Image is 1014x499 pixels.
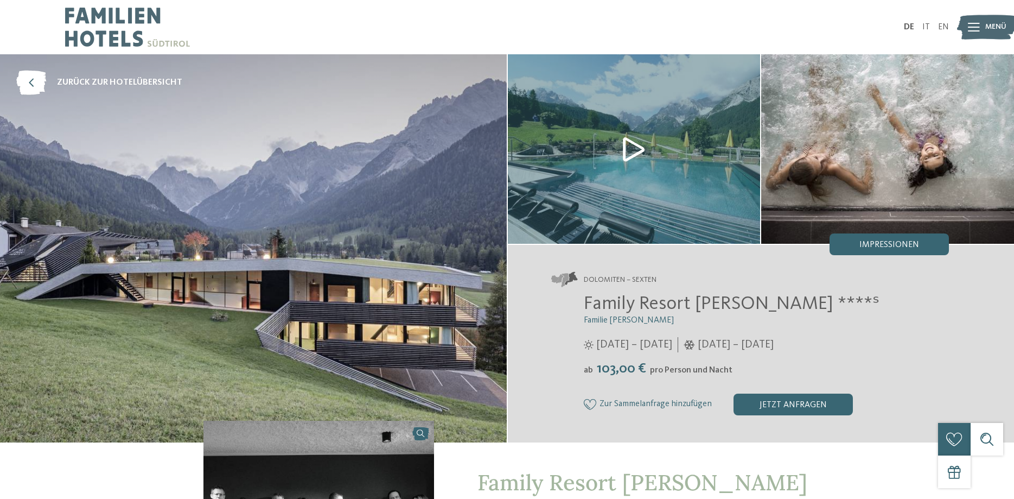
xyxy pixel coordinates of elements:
img: Unser Familienhotel in Sexten, euer Urlaubszuhause in den Dolomiten [508,54,761,244]
span: Zur Sammelanfrage hinzufügen [600,400,712,409]
span: zurück zur Hotelübersicht [57,77,182,89]
a: EN [938,23,949,31]
span: ab [584,366,593,375]
span: Familie [PERSON_NAME] [584,316,674,325]
span: 103,00 € [594,362,649,376]
img: Unser Familienhotel in Sexten, euer Urlaubszuhause in den Dolomiten [761,54,1014,244]
span: [DATE] – [DATE] [698,337,774,352]
span: Impressionen [859,241,919,249]
a: zurück zur Hotelübersicht [16,71,182,95]
a: IT [922,23,930,31]
span: [DATE] – [DATE] [596,337,672,352]
span: Menü [985,22,1006,33]
span: Family Resort [PERSON_NAME] ****ˢ [584,294,879,313]
div: jetzt anfragen [734,394,853,415]
i: Öffnungszeiten im Winter [684,340,695,350]
span: Dolomiten – Sexten [584,275,656,286]
span: pro Person und Nacht [650,366,732,375]
i: Öffnungszeiten im Sommer [584,340,594,350]
a: DE [904,23,914,31]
